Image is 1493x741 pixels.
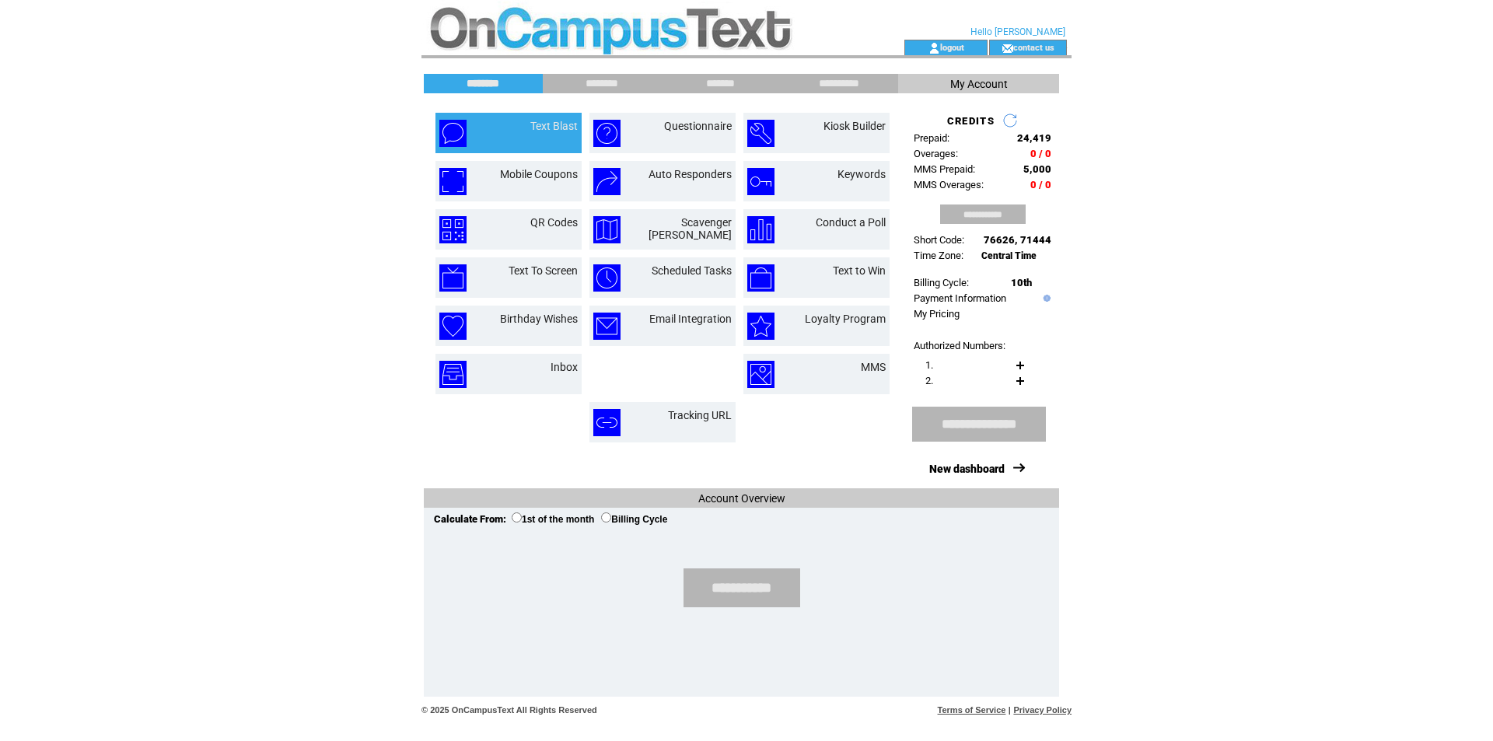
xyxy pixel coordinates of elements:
[747,120,774,147] img: kiosk-builder.png
[925,359,933,371] span: 1.
[439,361,467,388] img: inbox.png
[823,120,886,132] a: Kiosk Builder
[816,216,886,229] a: Conduct a Poll
[593,216,621,243] img: scavenger-hunt.png
[593,168,621,195] img: auto-responders.png
[530,120,578,132] a: Text Blast
[747,168,774,195] img: keywords.png
[593,313,621,340] img: email-integration.png
[914,179,984,190] span: MMS Overages:
[747,216,774,243] img: conduct-a-poll.png
[1023,163,1051,175] span: 5,000
[1030,148,1051,159] span: 0 / 0
[984,234,1051,246] span: 76626, 71444
[439,313,467,340] img: birthday-wishes.png
[1040,295,1051,302] img: help.gif
[938,705,1006,715] a: Terms of Service
[747,313,774,340] img: loyalty-program.png
[925,375,933,386] span: 2.
[509,264,578,277] a: Text To Screen
[500,168,578,180] a: Mobile Coupons
[593,120,621,147] img: questionnaire.png
[914,148,958,159] span: Overages:
[747,264,774,292] img: text-to-win.png
[593,409,621,436] img: tracking-url.png
[861,361,886,373] a: MMS
[950,78,1008,90] span: My Account
[833,264,886,277] a: Text to Win
[649,216,732,241] a: Scavenger [PERSON_NAME]
[928,42,940,54] img: account_icon.gif
[914,234,964,246] span: Short Code:
[1013,42,1054,52] a: contact us
[914,308,960,320] a: My Pricing
[947,115,995,127] span: CREDITS
[512,514,594,525] label: 1st of the month
[668,409,732,421] a: Tracking URL
[1017,132,1051,144] span: 24,419
[439,216,467,243] img: qr-codes.png
[434,513,506,525] span: Calculate From:
[1011,277,1032,288] span: 10th
[439,264,467,292] img: text-to-screen.png
[837,168,886,180] a: Keywords
[1009,705,1011,715] span: |
[981,250,1037,261] span: Central Time
[551,361,578,373] a: Inbox
[914,250,963,261] span: Time Zone:
[439,120,467,147] img: text-blast.png
[593,264,621,292] img: scheduled-tasks.png
[421,705,597,715] span: © 2025 OnCampusText All Rights Reserved
[698,492,785,505] span: Account Overview
[914,292,1006,304] a: Payment Information
[649,168,732,180] a: Auto Responders
[1013,705,1072,715] a: Privacy Policy
[747,361,774,388] img: mms.png
[805,313,886,325] a: Loyalty Program
[601,514,667,525] label: Billing Cycle
[914,163,975,175] span: MMS Prepaid:
[649,313,732,325] a: Email Integration
[929,463,1005,475] a: New dashboard
[664,120,732,132] a: Questionnaire
[914,340,1005,351] span: Authorized Numbers:
[1030,179,1051,190] span: 0 / 0
[970,26,1065,37] span: Hello [PERSON_NAME]
[914,277,969,288] span: Billing Cycle:
[940,42,964,52] a: logout
[439,168,467,195] img: mobile-coupons.png
[530,216,578,229] a: QR Codes
[1002,42,1013,54] img: contact_us_icon.gif
[914,132,949,144] span: Prepaid:
[652,264,732,277] a: Scheduled Tasks
[512,512,522,523] input: 1st of the month
[500,313,578,325] a: Birthday Wishes
[601,512,611,523] input: Billing Cycle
